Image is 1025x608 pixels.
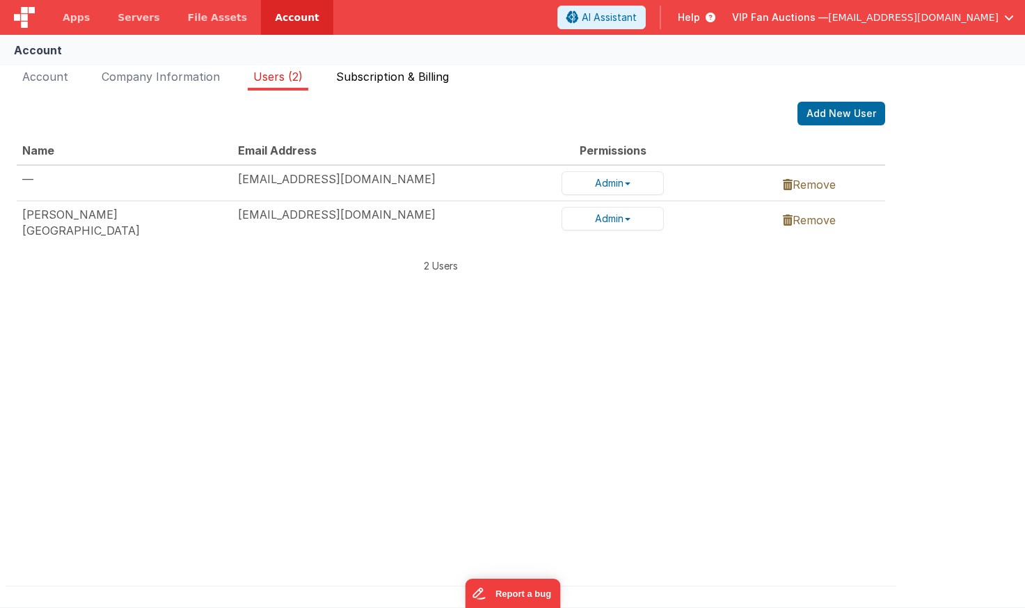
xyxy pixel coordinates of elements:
span: Permissions [580,143,646,157]
span: File Assets [188,10,248,24]
td: [EMAIL_ADDRESS][DOMAIN_NAME] [232,201,556,244]
span: Users (2) [253,70,303,84]
span: Email Address [238,143,317,157]
button: Admin [562,171,664,195]
span: Apps [63,10,90,24]
div: — [22,171,227,187]
span: Account [22,70,68,84]
span: Company Information [102,70,220,84]
span: Help [678,10,700,24]
button: AI Assistant [557,6,646,29]
button: Add New User [797,102,885,125]
td: [EMAIL_ADDRESS][DOMAIN_NAME] [232,165,556,201]
span: VIP Fan Auctions — [732,10,828,24]
iframe: Marker.io feedback button [465,579,560,608]
a: Remove [783,178,836,192]
span: Subscription & Billing [336,70,449,84]
a: Remove [783,213,836,227]
span: Servers [118,10,159,24]
p: 2 Users [17,258,864,273]
div: Account [14,42,62,59]
div: [PERSON_NAME][GEOGRAPHIC_DATA] [22,207,227,239]
span: [EMAIL_ADDRESS][DOMAIN_NAME] [828,10,999,24]
button: Admin [562,207,664,231]
span: Name [22,143,54,157]
span: AI Assistant [582,10,637,24]
button: VIP Fan Auctions — [EMAIL_ADDRESS][DOMAIN_NAME] [732,10,1014,24]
